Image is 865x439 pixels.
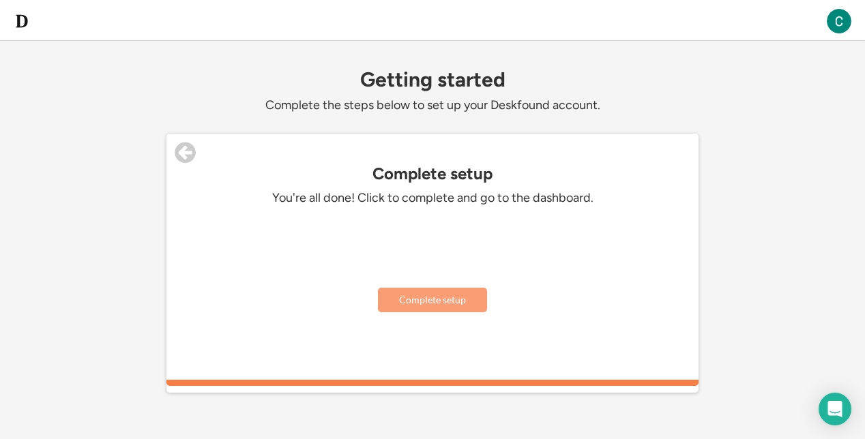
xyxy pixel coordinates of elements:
div: Complete the steps below to set up your Deskfound account. [166,97,699,113]
div: You're all done! Click to complete and go to the dashboard. [228,190,637,206]
div: Open Intercom Messenger [819,393,851,425]
button: Complete setup [378,288,487,312]
div: Complete setup [166,164,699,183]
img: d-whitebg.png [14,13,30,29]
div: 100% [169,380,696,386]
img: ACg8ocLqt7emgqFA7rxSMRn5x5lJh9tOERGYiNVJTTxg3ngeq8cYbA=s96-c [827,9,851,33]
div: Getting started [166,68,699,91]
